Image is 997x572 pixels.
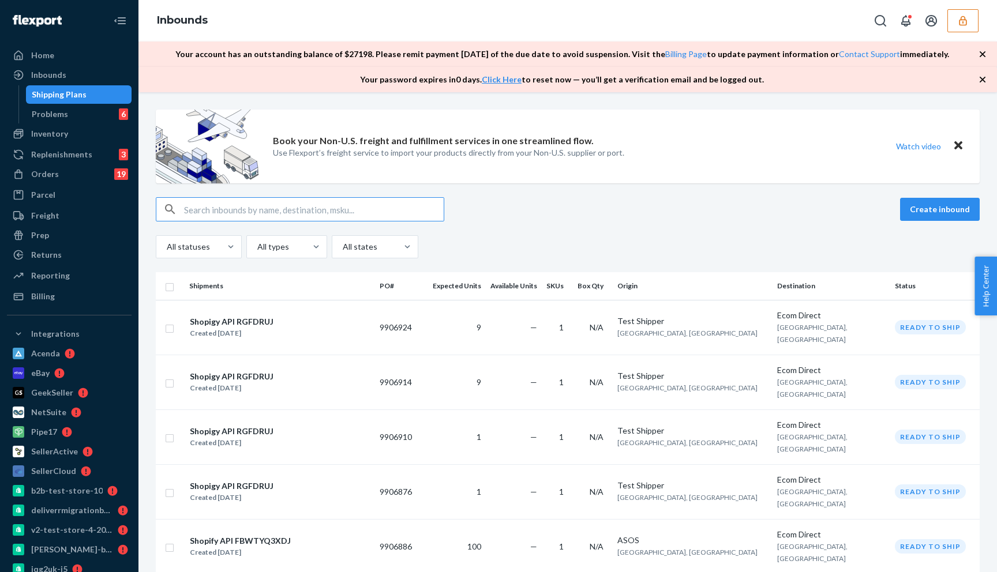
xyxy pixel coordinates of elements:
[157,14,208,27] a: Inbounds
[7,325,132,343] button: Integrations
[590,432,604,442] span: N/A
[559,322,564,332] span: 1
[7,246,132,264] a: Returns
[428,272,486,300] th: Expected Units
[895,375,966,389] div: Ready to ship
[617,493,758,502] span: [GEOGRAPHIC_DATA], [GEOGRAPHIC_DATA]
[559,487,564,496] span: 1
[166,241,167,253] input: All statuses
[617,425,768,436] div: Test Shipper
[108,9,132,32] button: Close Navigation
[26,85,132,104] a: Shipping Plans
[617,383,758,392] span: [GEOGRAPHIC_DATA], [GEOGRAPHIC_DATA]
[777,323,848,344] span: [GEOGRAPHIC_DATA], [GEOGRAPHIC_DATA]
[31,348,60,359] div: Acenda
[7,462,132,480] a: SellerCloud
[31,407,66,418] div: NetSuite
[31,426,57,438] div: Pipe17
[467,541,481,551] span: 100
[7,364,132,382] a: eBay
[7,186,132,204] a: Parcel
[920,9,943,32] button: Open account menu
[31,69,66,81] div: Inbounds
[530,487,537,496] span: —
[665,49,707,59] a: Billing Page
[590,377,604,387] span: N/A
[777,364,886,376] div: Ecom Direct
[895,430,966,444] div: Ready to ship
[7,165,132,183] a: Orders19
[7,383,132,402] a: GeekSeller
[7,125,132,143] a: Inventory
[477,377,481,387] span: 9
[273,147,624,159] p: Use Flexport’s freight service to import your products directly from your Non-U.S. supplier or port.
[477,322,481,332] span: 9
[951,138,966,155] button: Close
[590,541,604,551] span: N/A
[190,426,273,437] div: Shopigy API RGFDRUJ
[32,108,68,120] div: Problems
[31,291,55,302] div: Billing
[7,145,132,164] a: Replenishments3
[185,272,375,300] th: Shipments
[777,432,848,453] span: [GEOGRAPHIC_DATA], [GEOGRAPHIC_DATA]
[895,320,966,334] div: Ready to ship
[542,272,573,300] th: SKUs
[31,189,55,201] div: Parcel
[31,446,78,457] div: SellerActive
[31,128,68,140] div: Inventory
[777,378,848,398] span: [GEOGRAPHIC_DATA], [GEOGRAPHIC_DATA]
[617,438,758,447] span: [GEOGRAPHIC_DATA], [GEOGRAPHIC_DATA]
[7,481,132,500] a: b2b-test-store-10
[7,423,132,441] a: Pipe17
[190,535,291,547] div: Shopify API FBWTYQ3XDJ
[190,492,273,503] div: Created [DATE]
[530,432,537,442] span: —
[190,547,291,558] div: Created [DATE]
[31,229,49,241] div: Prep
[114,168,128,180] div: 19
[7,287,132,306] a: Billing
[839,49,900,59] a: Contact Support
[482,74,522,84] a: Click Here
[777,542,848,563] span: [GEOGRAPHIC_DATA], [GEOGRAPHIC_DATA]
[869,9,892,32] button: Open Search Box
[148,4,217,37] ol: breadcrumbs
[617,535,768,546] div: ASOS
[777,529,886,540] div: Ecom Direct
[31,149,92,160] div: Replenishments
[617,315,768,327] div: Test Shipper
[119,108,128,120] div: 6
[375,464,428,519] td: 9906876
[890,272,980,300] th: Status
[613,272,773,300] th: Origin
[777,487,848,508] span: [GEOGRAPHIC_DATA], [GEOGRAPHIC_DATA]
[360,74,764,85] p: Your password expires in 0 days . to reset now — you’ll get a verification email and be logged out.
[530,377,537,387] span: —
[31,210,59,221] div: Freight
[617,480,768,491] div: Test Shipper
[477,487,481,496] span: 1
[190,328,273,339] div: Created [DATE]
[559,432,564,442] span: 1
[175,48,949,60] p: Your account has an outstanding balance of $ 27198 . Please remit payment [DATE] of the due date ...
[7,266,132,285] a: Reporting
[13,15,62,27] img: Flexport logo
[900,198,980,221] button: Create inbound
[7,206,132,225] a: Freight
[590,487,604,496] span: N/A
[119,149,128,160] div: 3
[190,480,273,492] div: Shopigy API RGFDRUJ
[7,540,132,559] a: [PERSON_NAME]-b2b-test-store-2
[7,442,132,461] a: SellerActive
[894,9,917,32] button: Open notifications
[375,300,428,355] td: 9906924
[777,474,886,486] div: Ecom Direct
[974,257,997,315] button: Help Center
[31,249,62,261] div: Returns
[617,329,758,337] span: [GEOGRAPHIC_DATA], [GEOGRAPHIC_DATA]
[486,272,542,300] th: Available Units
[7,66,132,84] a: Inbounds
[190,437,273,449] div: Created [DATE]
[31,485,103,496] div: b2b-test-store-10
